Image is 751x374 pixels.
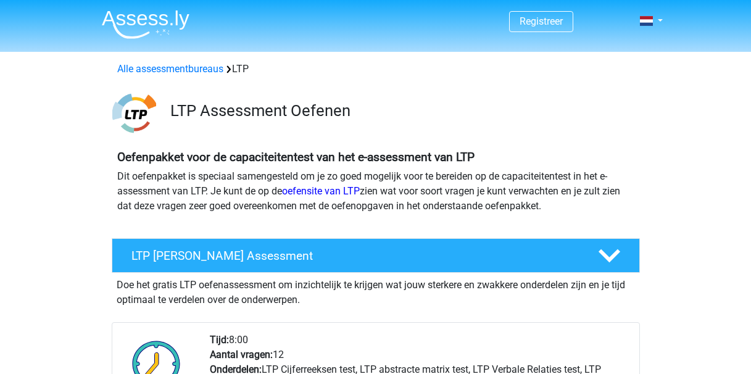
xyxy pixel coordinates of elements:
b: Oefenpakket voor de capaciteitentest van het e-assessment van LTP [117,150,475,164]
a: LTP [PERSON_NAME] Assessment [107,238,645,273]
h4: LTP [PERSON_NAME] Assessment [131,249,578,263]
b: Aantal vragen: [210,349,273,360]
a: Registreer [520,15,563,27]
div: LTP [112,62,639,77]
img: Assessly [102,10,189,39]
a: Alle assessmentbureaus [117,63,223,75]
div: Doe het gratis LTP oefenassessment om inzichtelijk te krijgen wat jouw sterkere en zwakkere onder... [112,273,640,307]
h3: LTP Assessment Oefenen [170,101,630,120]
a: oefensite van LTP [282,185,360,197]
img: ltp.png [112,91,156,135]
b: Tijd: [210,334,229,346]
p: Dit oefenpakket is speciaal samengesteld om je zo goed mogelijk voor te bereiden op de capaciteit... [117,169,634,214]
